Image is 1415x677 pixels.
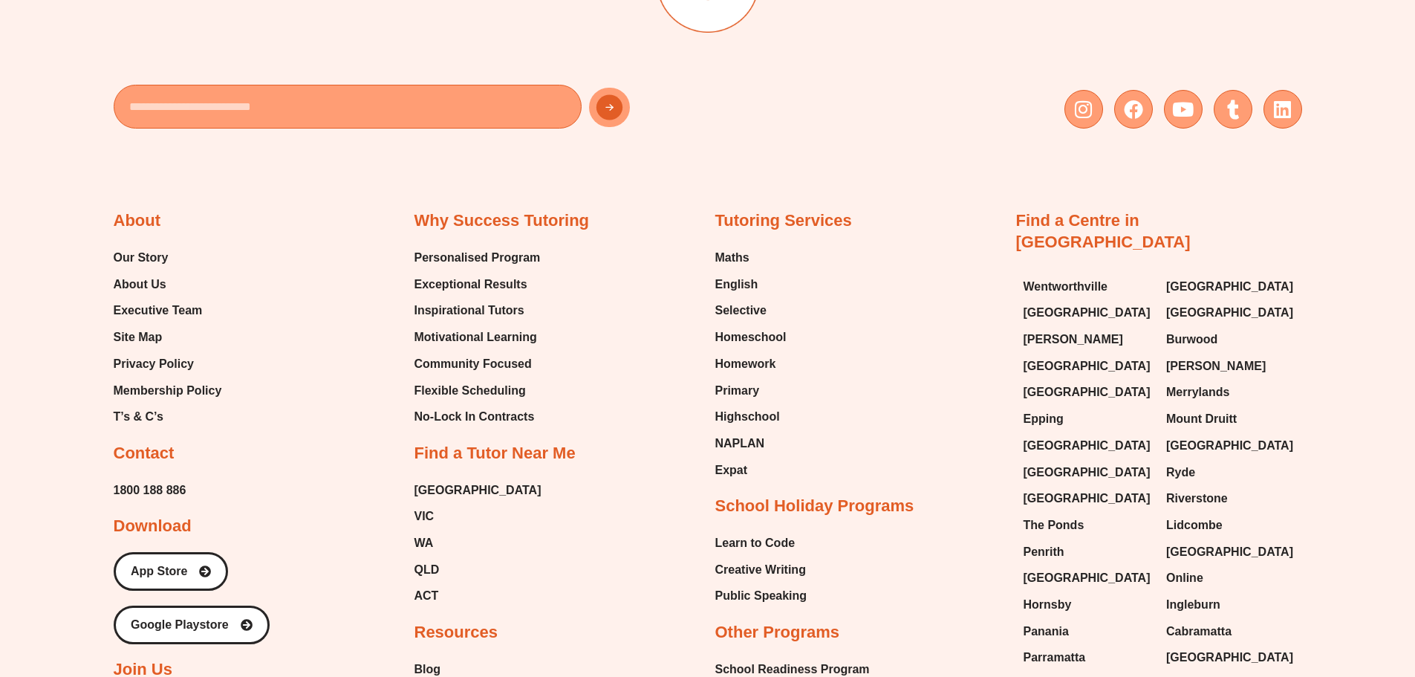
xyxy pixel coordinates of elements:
[1166,461,1295,484] a: Ryde
[1166,408,1237,430] span: Mount Druitt
[715,459,748,482] span: Expat
[1166,621,1295,643] a: Cabramatta
[414,326,537,349] span: Motivational Learning
[414,299,541,322] a: Inspirational Tutors
[715,622,840,644] h2: Other Programs
[114,299,203,322] span: Executive Team
[131,619,229,631] span: Google Playstore
[1166,487,1295,510] a: Riverstone
[114,273,222,296] a: About Us
[414,532,434,554] span: WA
[1024,647,1086,669] span: Parramatta
[414,210,590,232] h2: Why Success Tutoring
[1166,487,1228,510] span: Riverstone
[1166,435,1295,457] a: [GEOGRAPHIC_DATA]
[414,505,435,528] span: VIC
[1024,355,1151,378] span: [GEOGRAPHIC_DATA]
[414,299,524,322] span: Inspirational Tutors
[414,479,541,502] a: [GEOGRAPHIC_DATA]
[715,532,807,554] a: Learn to Code
[1166,355,1295,378] a: [PERSON_NAME]
[715,273,758,296] span: English
[1024,302,1152,324] a: [GEOGRAPHIC_DATA]
[1166,461,1195,484] span: Ryde
[1024,541,1064,563] span: Penrith
[414,585,439,607] span: ACT
[1024,514,1084,537] span: The Ponds
[414,380,541,402] a: Flexible Scheduling
[1166,647,1293,669] span: [GEOGRAPHIC_DATA]
[414,443,576,464] h2: Find a Tutor Near Me
[715,353,787,375] a: Homework
[1166,594,1220,616] span: Ingleburn
[1024,435,1151,457] span: [GEOGRAPHIC_DATA]
[114,85,700,136] form: New Form
[715,210,852,232] h2: Tutoring Services
[414,406,535,428] span: No-Lock In Contracts
[1024,408,1064,430] span: Epping
[1024,435,1152,457] a: [GEOGRAPHIC_DATA]
[114,406,222,428] a: T’s & C’s
[1166,328,1295,351] a: Burwood
[414,585,541,607] a: ACT
[131,566,187,577] span: App Store
[414,380,526,402] span: Flexible Scheduling
[715,559,807,581] a: Creative Writing
[1024,594,1152,616] a: Hornsby
[1168,509,1415,677] div: Chat Widget
[715,299,767,322] span: Selective
[114,353,195,375] span: Privacy Policy
[1166,302,1295,324] a: [GEOGRAPHIC_DATA]
[114,299,222,322] a: Executive Team
[1024,621,1069,643] span: Panania
[715,380,760,402] span: Primary
[1166,567,1203,589] span: Online
[1024,381,1151,404] span: [GEOGRAPHIC_DATA]
[1166,594,1295,616] a: Ingleburn
[1024,647,1152,669] a: Parramatta
[1166,514,1223,537] span: Lidcombe
[1024,567,1152,589] a: [GEOGRAPHIC_DATA]
[414,532,541,554] a: WA
[1166,541,1293,563] span: [GEOGRAPHIC_DATA]
[114,247,169,269] span: Our Story
[1166,302,1293,324] span: [GEOGRAPHIC_DATA]
[414,326,541,349] a: Motivational Learning
[1024,487,1152,510] a: [GEOGRAPHIC_DATA]
[1024,487,1151,510] span: [GEOGRAPHIC_DATA]
[715,247,787,269] a: Maths
[1024,381,1152,404] a: [GEOGRAPHIC_DATA]
[414,505,541,528] a: VIC
[414,247,541,269] a: Personalised Program
[1166,541,1295,563] a: [GEOGRAPHIC_DATA]
[414,406,541,428] a: No-Lock In Contracts
[114,406,163,428] span: T’s & C’s
[715,299,787,322] a: Selective
[1024,408,1152,430] a: Epping
[1166,276,1295,298] a: [GEOGRAPHIC_DATA]
[114,479,186,502] span: 1800 188 886
[1166,647,1295,669] a: [GEOGRAPHIC_DATA]
[1166,381,1229,404] span: Merrylands
[1024,328,1123,351] span: [PERSON_NAME]
[1166,381,1295,404] a: Merrylands
[715,433,787,455] a: NAPLAN
[1024,328,1152,351] a: [PERSON_NAME]
[1166,355,1266,378] span: [PERSON_NAME]
[1024,514,1152,537] a: The Ponds
[1166,276,1293,298] span: [GEOGRAPHIC_DATA]
[114,326,163,349] span: Site Map
[414,353,532,375] span: Community Focused
[414,559,541,581] a: QLD
[715,247,749,269] span: Maths
[114,380,222,402] a: Membership Policy
[1024,302,1151,324] span: [GEOGRAPHIC_DATA]
[1166,514,1295,537] a: Lidcombe
[1166,328,1217,351] span: Burwood
[715,273,787,296] a: English
[715,326,787,349] span: Homeschool
[715,406,780,428] span: Highschool
[1024,541,1152,563] a: Penrith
